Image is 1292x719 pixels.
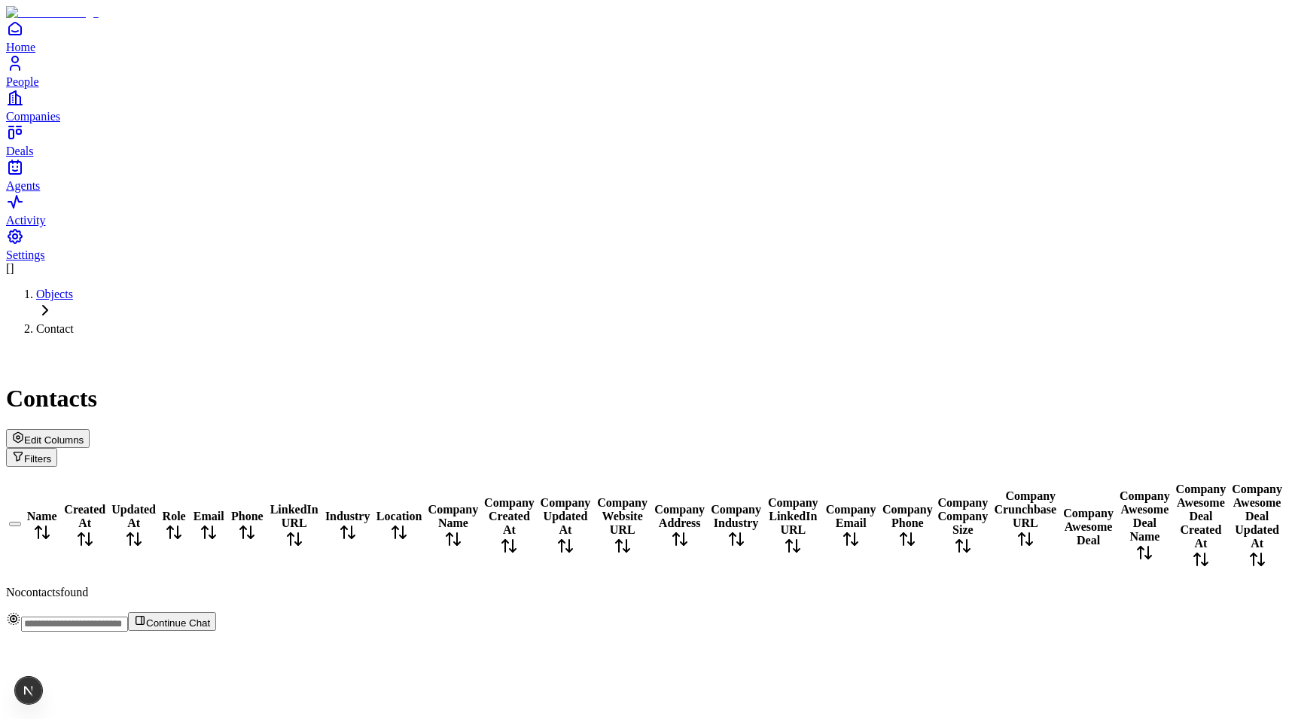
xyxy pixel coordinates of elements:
span: Company Industry [711,503,761,529]
button: Open natural language filter [6,448,57,467]
span: Location [376,510,422,522]
span: Company LinkedIn URL [768,496,818,536]
span: Company Updated At [541,496,591,536]
button: Continue Chat [128,612,216,631]
span: Companies [6,110,60,123]
span: Company Created At [484,496,535,536]
span: Settings [6,248,45,261]
h1: Contacts [6,385,1286,413]
span: Home [6,41,35,53]
a: People [6,54,1286,88]
a: Settings [6,227,1286,261]
span: Company Name [428,503,479,529]
span: Edit Columns [24,434,84,446]
a: Home [6,20,1286,53]
span: Company Awesome Deal [1063,507,1114,547]
span: Industry [325,510,370,522]
span: Name [27,510,57,522]
a: Agents [6,158,1286,192]
span: Company Awesome Deal Updated At [1232,483,1282,550]
nav: Breadcrumb [6,288,1286,336]
div: Open natural language filter [6,448,1286,467]
span: Updated At [111,503,156,529]
div: [] [6,262,1286,599]
img: Item Brain Logo [6,6,99,20]
span: Role [163,510,186,522]
span: Company Phone [882,503,933,529]
span: Email [193,510,224,522]
span: Company Awesome Deal Created At [1176,483,1226,550]
p: No contacts found [6,586,1286,599]
span: Contact [36,322,74,335]
div: Continue Chat [6,611,1286,632]
span: Activity [6,214,45,227]
span: Company Crunchbase URL [994,489,1056,529]
a: Deals [6,123,1286,157]
span: Phone [231,510,264,522]
a: Companies [6,89,1286,123]
span: People [6,75,39,88]
span: LinkedIn URL [270,503,318,529]
button: Edit Columns [6,429,90,448]
a: Activity [6,193,1286,227]
a: Objects [36,288,73,300]
span: Company Website URL [597,496,648,536]
span: Continue Chat [146,617,210,629]
span: Company Company Size [938,496,989,536]
span: Agents [6,179,40,192]
span: Company Address [654,503,705,529]
span: Created At [64,503,105,529]
span: Deals [6,145,33,157]
span: Company Email [826,503,876,529]
span: Company Awesome Deal Name [1120,489,1170,543]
